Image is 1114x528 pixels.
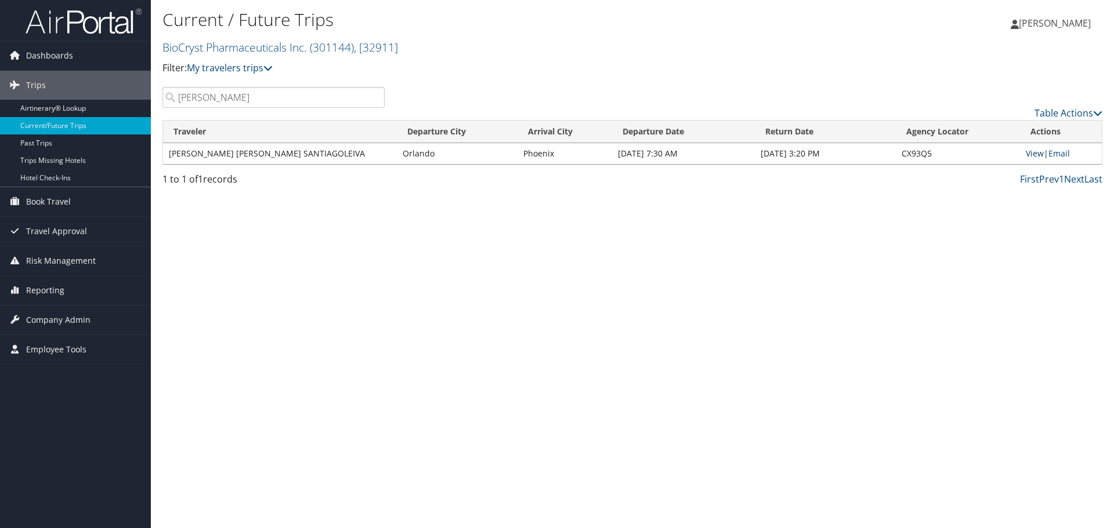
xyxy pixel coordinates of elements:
[26,246,96,275] span: Risk Management
[26,71,46,100] span: Trips
[1011,6,1102,41] a: [PERSON_NAME]
[1035,107,1102,119] a: Table Actions
[1020,173,1039,185] a: First
[162,39,398,55] a: BioCryst Pharmaceuticals Inc.
[1020,143,1102,164] td: |
[896,143,1021,164] td: CX93Q5
[26,41,73,70] span: Dashboards
[397,143,518,164] td: Orlando
[162,8,789,32] h1: Current / Future Trips
[162,61,789,76] p: Filter:
[1026,148,1044,159] a: View
[612,143,755,164] td: [DATE] 7:30 AM
[162,87,385,108] input: Search Traveler or Arrival City
[26,217,87,246] span: Travel Approval
[1048,148,1070,159] a: Email
[26,187,71,216] span: Book Travel
[26,276,64,305] span: Reporting
[1059,173,1064,185] a: 1
[198,173,203,185] span: 1
[518,143,612,164] td: Phoenix
[26,335,86,364] span: Employee Tools
[397,121,518,143] th: Departure City: activate to sort column ascending
[354,39,398,55] span: , [ 32911 ]
[310,39,354,55] span: ( 301144 )
[896,121,1021,143] th: Agency Locator: activate to sort column ascending
[1019,17,1091,30] span: [PERSON_NAME]
[1084,173,1102,185] a: Last
[163,121,397,143] th: Traveler: activate to sort column ascending
[26,305,91,334] span: Company Admin
[755,143,896,164] td: [DATE] 3:20 PM
[187,61,273,74] a: My travelers trips
[1039,173,1059,185] a: Prev
[26,8,142,35] img: airportal-logo.png
[1064,173,1084,185] a: Next
[612,121,755,143] th: Departure Date: activate to sort column descending
[1020,121,1102,143] th: Actions
[163,143,397,164] td: [PERSON_NAME] [PERSON_NAME] SANTIAGOLEIVA
[518,121,612,143] th: Arrival City: activate to sort column ascending
[162,172,385,192] div: 1 to 1 of records
[755,121,896,143] th: Return Date: activate to sort column ascending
